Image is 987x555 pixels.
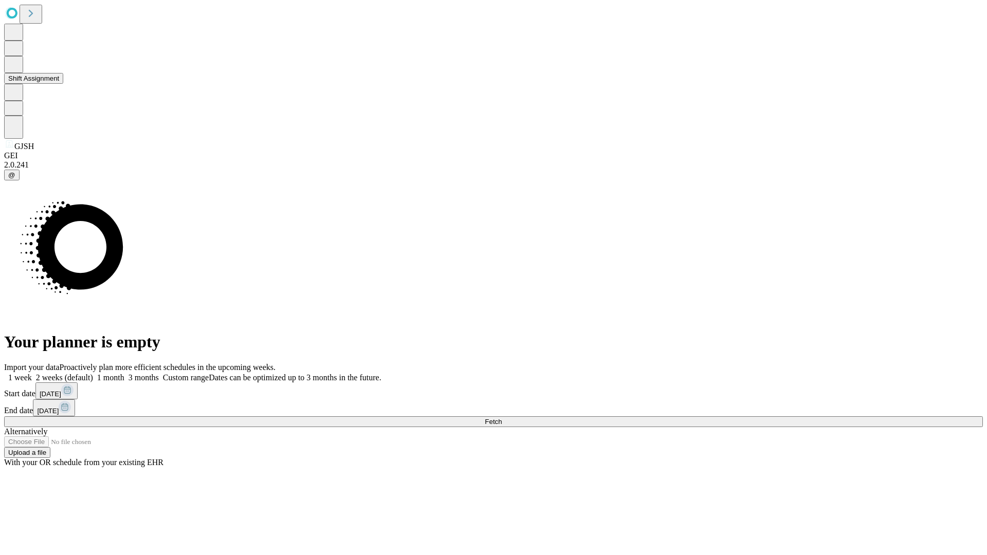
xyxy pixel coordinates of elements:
[4,382,983,399] div: Start date
[4,399,983,416] div: End date
[14,142,34,151] span: GJSH
[4,363,60,372] span: Import your data
[8,373,32,382] span: 1 week
[60,363,276,372] span: Proactively plan more efficient schedules in the upcoming weeks.
[4,416,983,427] button: Fetch
[4,447,50,458] button: Upload a file
[4,160,983,170] div: 2.0.241
[129,373,159,382] span: 3 months
[97,373,124,382] span: 1 month
[4,151,983,160] div: GEI
[163,373,209,382] span: Custom range
[4,458,163,467] span: With your OR schedule from your existing EHR
[33,399,75,416] button: [DATE]
[4,170,20,180] button: @
[40,390,61,398] span: [DATE]
[4,427,47,436] span: Alternatively
[485,418,502,425] span: Fetch
[4,332,983,351] h1: Your planner is empty
[36,373,93,382] span: 2 weeks (default)
[8,171,15,179] span: @
[4,73,63,84] button: Shift Assignment
[37,407,59,415] span: [DATE]
[209,373,381,382] span: Dates can be optimized up to 3 months in the future.
[35,382,78,399] button: [DATE]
